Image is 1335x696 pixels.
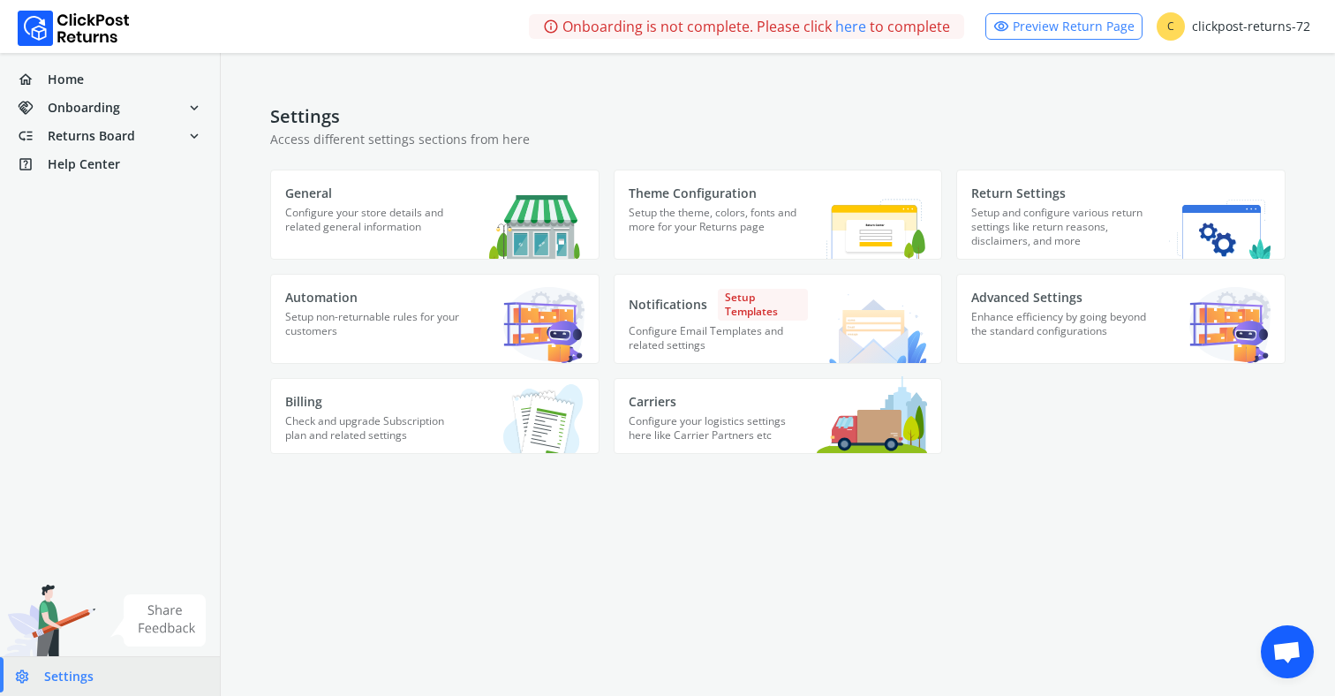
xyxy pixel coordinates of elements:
[503,287,585,363] img: Automation
[285,310,464,354] p: Setup non-returnable rules for your customers
[489,186,585,259] img: General
[827,294,927,363] img: Notifications
[110,594,207,647] img: share feedback
[1189,287,1271,363] img: Advanced Settings
[270,131,1286,148] p: Access different settings sections from here
[971,310,1150,354] p: Enhance efficiency by going beyond the standard configurations
[629,324,808,363] p: Configure Email Templates and related settings
[718,289,808,321] span: Setup Templates
[18,67,48,92] span: home
[285,185,464,202] p: General
[629,414,808,453] p: Configure your logistics settings here like Carrier Partners etc
[629,393,808,411] p: Carriers
[186,95,202,120] span: expand_more
[529,14,964,39] div: Onboarding is not complete. Please click to complete
[985,13,1143,40] a: visibilityPreview Return Page
[971,185,1150,202] p: Return Settings
[18,124,48,148] span: low_priority
[18,11,130,46] img: Logo
[18,95,48,120] span: handshake
[11,152,209,177] a: help_centerHelp Center
[629,289,808,321] p: Notifications
[1157,12,1310,41] div: clickpost-returns-72
[48,71,84,88] span: Home
[14,664,44,689] span: settings
[971,289,1150,306] p: Advanced Settings
[186,124,202,148] span: expand_more
[285,414,464,453] p: Check and upgrade Subscription plan and related settings
[44,668,94,685] span: Settings
[808,178,927,259] img: Theme Configuration
[48,127,135,145] span: Returns Board
[18,152,48,177] span: help_center
[48,155,120,173] span: Help Center
[817,376,927,453] img: Carriers
[1261,625,1314,678] div: Open chat
[971,206,1150,259] p: Setup and configure various return settings like return reasons, disclaimers, and more
[1169,200,1271,259] img: Return Settings
[993,14,1009,39] span: visibility
[477,378,585,453] img: Billing
[543,14,559,39] span: info
[285,393,464,411] p: Billing
[629,185,808,202] p: Theme Configuration
[285,206,464,250] p: Configure your store details and related general information
[270,106,1286,127] h4: Settings
[48,99,120,117] span: Onboarding
[835,16,866,37] a: here
[285,289,464,306] p: Automation
[1157,12,1185,41] span: C
[11,67,209,92] a: homeHome
[629,206,808,250] p: Setup the theme, colors, fonts and more for your Returns page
